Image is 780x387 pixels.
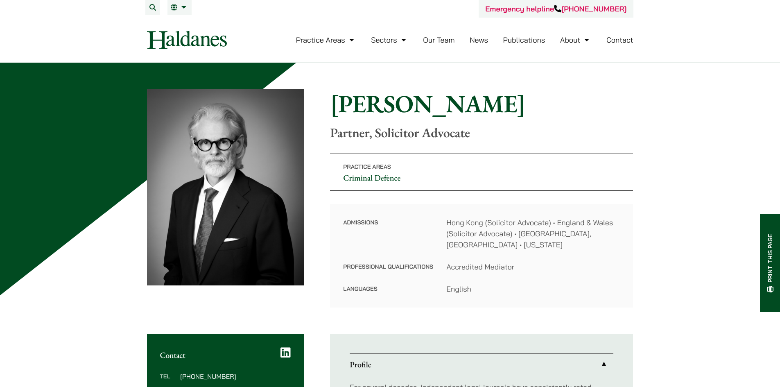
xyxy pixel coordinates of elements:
h1: [PERSON_NAME] [330,89,633,118]
a: Practice Areas [296,35,356,45]
dd: Hong Kong (Solicitor Advocate) • England & Wales (Solicitor Advocate) • [GEOGRAPHIC_DATA], [GEOGR... [446,217,620,250]
a: Profile [350,354,613,375]
a: Contact [606,35,633,45]
a: Publications [503,35,545,45]
a: LinkedIn [280,347,291,358]
a: About [560,35,591,45]
dt: Languages [343,283,433,294]
h2: Contact [160,350,291,360]
dd: [PHONE_NUMBER] [180,373,291,380]
a: Criminal Defence [343,172,400,183]
dd: Accredited Mediator [446,261,620,272]
a: Sectors [371,35,408,45]
dt: Professional Qualifications [343,261,433,283]
dd: English [446,283,620,294]
a: Emergency helpline[PHONE_NUMBER] [485,4,626,14]
p: Partner, Solicitor Advocate [330,125,633,140]
dt: Admissions [343,217,433,261]
img: Logo of Haldanes [147,31,227,49]
span: Practice Areas [343,163,391,170]
a: EN [171,4,188,11]
a: Our Team [423,35,454,45]
a: News [470,35,488,45]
